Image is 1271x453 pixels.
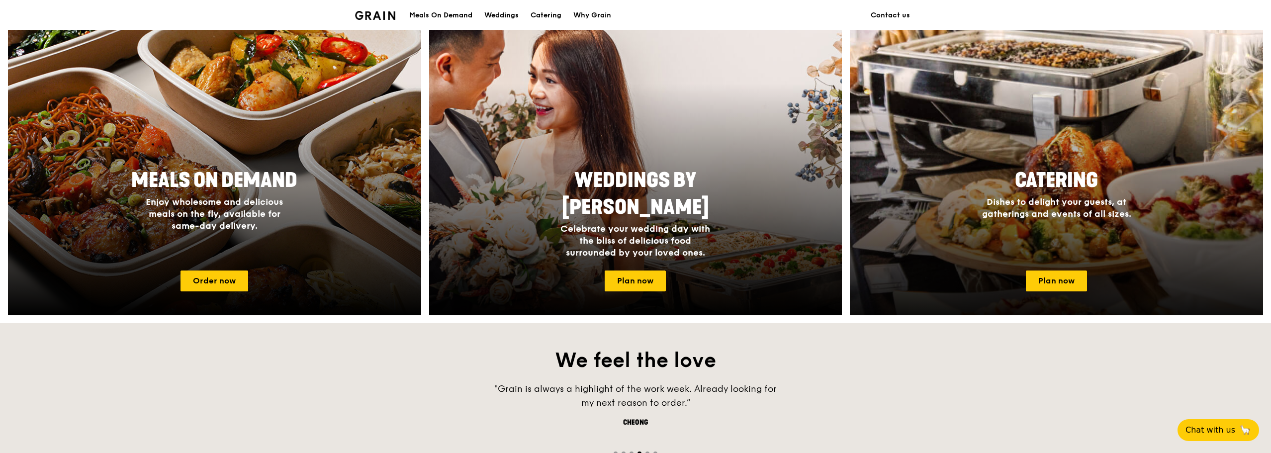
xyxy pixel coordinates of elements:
a: Contact us [865,0,916,30]
div: Weddings [484,0,519,30]
a: Why Grain [567,0,617,30]
span: Enjoy wholesome and delicious meals on the fly, available for same-day delivery. [146,196,283,231]
a: Weddings [478,0,525,30]
span: Chat with us [1185,424,1235,436]
img: Grain [355,11,395,20]
span: Celebrate your wedding day with the bliss of delicious food surrounded by your loved ones. [560,223,710,258]
div: Catering [531,0,561,30]
a: Catering [525,0,567,30]
div: Why Grain [573,0,611,30]
span: 🦙 [1239,424,1251,436]
a: Order now [181,271,248,291]
a: Plan now [1026,271,1087,291]
a: CateringDishes to delight your guests, at gatherings and events of all sizes.Plan now [850,26,1263,315]
div: "Grain is always a highlight of the work week. Already looking for my next reason to order.” [486,382,785,410]
a: Plan now [605,271,666,291]
button: Chat with us🦙 [1178,419,1259,441]
span: Meals On Demand [131,169,297,192]
div: Meals On Demand [409,0,472,30]
div: Cheong [486,418,785,428]
a: Weddings by [PERSON_NAME]Celebrate your wedding day with the bliss of delicious food surrounded b... [429,26,842,315]
a: Meals On DemandEnjoy wholesome and delicious meals on the fly, available for same-day delivery.Or... [8,26,421,315]
span: Weddings by [PERSON_NAME] [562,169,709,219]
span: Dishes to delight your guests, at gatherings and events of all sizes. [982,196,1131,219]
span: Catering [1015,169,1098,192]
